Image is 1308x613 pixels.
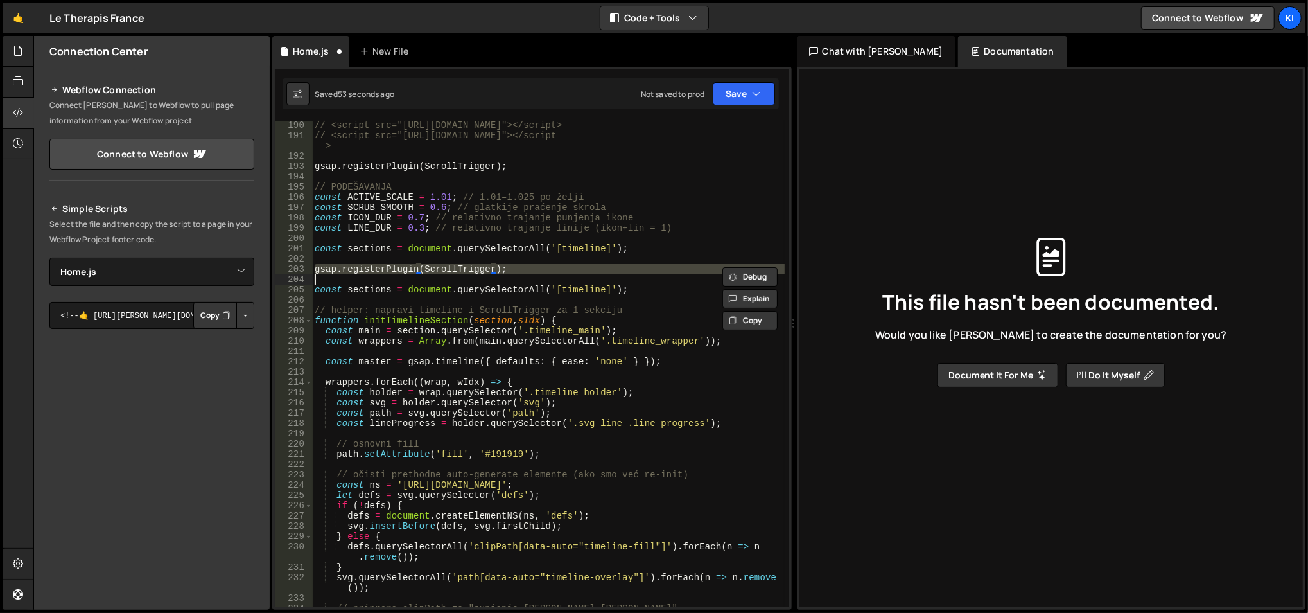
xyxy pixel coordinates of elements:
div: 195 [275,182,313,192]
div: 202 [275,254,313,264]
div: Chat with [PERSON_NAME] [797,36,956,67]
div: 232 [275,573,313,593]
button: I’ll do it myself [1066,363,1165,387]
div: 201 [275,244,313,254]
h2: Connection Center [49,44,148,58]
div: 224 [275,480,313,490]
div: 222 [275,459,313,470]
div: 199 [275,223,313,233]
div: 217 [275,408,313,418]
div: 196 [275,192,313,202]
a: Connect to Webflow [1141,6,1275,30]
div: 228 [275,521,313,531]
div: 213 [275,367,313,377]
h2: Webflow Connection [49,82,254,98]
button: Copy [193,302,237,329]
textarea: <!--🤙 [URL][PERSON_NAME][DOMAIN_NAME]> <script>document.addEventListener("DOMContentLoaded", func... [49,302,254,329]
div: Button group with nested dropdown [193,302,254,329]
div: Documentation [958,36,1067,67]
a: Connect to Webflow [49,139,254,170]
div: 211 [275,346,313,357]
div: Home.js [293,45,329,58]
button: Debug [722,267,778,287]
iframe: YouTube video player [49,474,256,590]
button: Save [713,82,775,105]
div: 205 [275,285,313,295]
div: 53 seconds ago [338,89,394,100]
div: 216 [275,398,313,408]
div: Saved [315,89,394,100]
p: Select the file and then copy the script to a page in your Webflow Project footer code. [49,217,254,247]
iframe: YouTube video player [49,350,256,466]
div: 192 [275,151,313,161]
button: Code + Tools [600,6,708,30]
span: This file hasn't been documented. [882,292,1219,312]
div: 227 [275,511,313,521]
div: 210 [275,336,313,346]
div: 219 [275,429,313,439]
div: 208 [275,315,313,326]
div: 203 [275,264,313,274]
div: 226 [275,501,313,511]
div: 197 [275,202,313,213]
div: Not saved to prod [641,89,705,100]
div: New File [360,45,414,58]
div: 212 [275,357,313,367]
div: 193 [275,161,313,172]
div: 207 [275,305,313,315]
p: Connect [PERSON_NAME] to Webflow to pull page information from your Webflow project [49,98,254,129]
div: 229 [275,531,313,542]
span: Would you like [PERSON_NAME] to create the documentation for you? [875,328,1226,342]
div: 225 [275,490,313,501]
div: 190 [275,120,313,130]
h2: Simple Scripts [49,201,254,217]
div: 191 [275,130,313,151]
div: 209 [275,326,313,336]
div: 200 [275,233,313,244]
div: 223 [275,470,313,480]
div: 198 [275,213,313,223]
div: 204 [275,274,313,285]
div: Le Therapis France [49,10,144,26]
div: 194 [275,172,313,182]
div: 221 [275,449,313,459]
div: 231 [275,562,313,573]
div: 220 [275,439,313,449]
div: 230 [275,542,313,562]
div: 233 [275,593,313,603]
div: 206 [275,295,313,305]
a: Ki [1278,6,1302,30]
button: Explain [722,289,778,308]
button: Document it for me [937,363,1058,387]
div: 214 [275,377,313,387]
a: 🤙 [3,3,34,33]
div: 218 [275,418,313,429]
button: Copy [722,311,778,330]
div: 215 [275,387,313,398]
